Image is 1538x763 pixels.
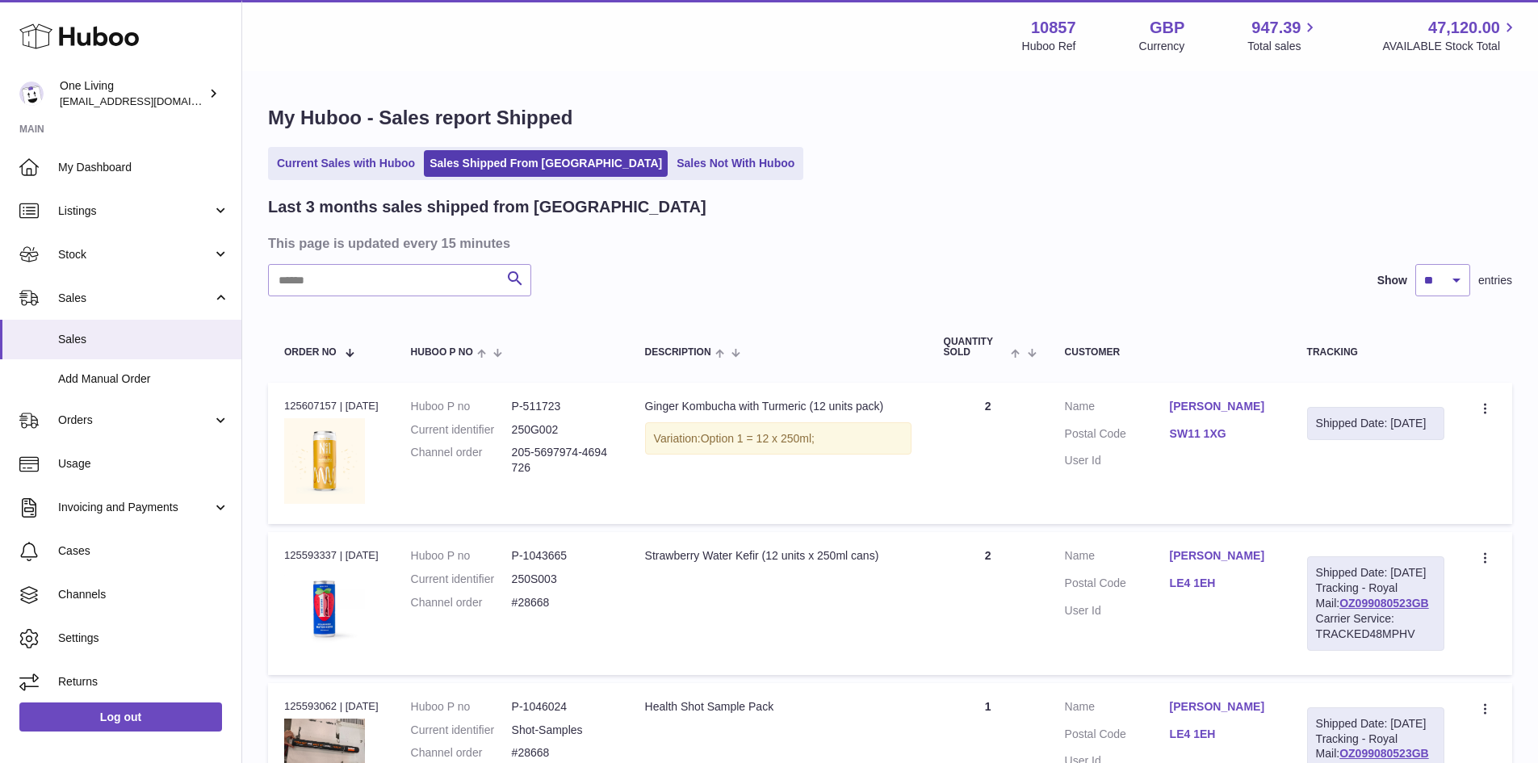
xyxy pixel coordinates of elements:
div: Strawberry Water Kefir (12 units x 250ml cans) [645,548,911,564]
span: Option 1 = 12 x 250ml; [701,432,815,445]
dt: Name [1065,548,1170,568]
div: Currency [1139,39,1185,54]
div: Tracking [1307,347,1444,358]
dt: Postal Code [1065,426,1170,446]
div: Shipped Date: [DATE] [1316,716,1435,732]
dt: Postal Code [1065,727,1170,746]
dd: Shot-Samples [512,723,613,738]
span: Usage [58,456,229,472]
span: entries [1478,273,1512,288]
strong: GBP [1150,17,1184,39]
img: internalAdmin-10857@internal.huboo.com [19,82,44,106]
dd: 250G002 [512,422,613,438]
dd: 205-5697974-4694726 [512,445,613,476]
dt: Huboo P no [411,548,512,564]
img: 108571748506034.jpg [284,568,365,649]
div: 125593062 | [DATE] [284,699,379,714]
span: 47,120.00 [1428,17,1500,39]
dt: Current identifier [411,572,512,587]
span: Total sales [1247,39,1319,54]
dd: #28668 [512,745,613,761]
dt: Channel order [411,595,512,610]
span: Sales [58,291,212,306]
span: [EMAIL_ADDRESS][DOMAIN_NAME] [60,94,237,107]
span: My Dashboard [58,160,229,175]
span: Listings [58,203,212,219]
a: 947.39 Total sales [1247,17,1319,54]
span: Add Manual Order [58,371,229,387]
div: 125593337 | [DATE] [284,548,379,563]
div: One Living [60,78,205,109]
a: 47,120.00 AVAILABLE Stock Total [1382,17,1519,54]
span: Channels [58,587,229,602]
span: Orders [58,413,212,428]
dd: P-1046024 [512,699,613,715]
dt: Name [1065,699,1170,719]
div: Huboo Ref [1022,39,1076,54]
h2: Last 3 months sales shipped from [GEOGRAPHIC_DATA] [268,196,706,218]
a: Sales Not With Huboo [671,150,800,177]
h3: This page is updated every 15 minutes [268,234,1508,252]
a: Log out [19,702,222,732]
div: Ginger Kombucha with Turmeric (12 units pack) [645,399,911,414]
span: AVAILABLE Stock Total [1382,39,1519,54]
a: LE4 1EH [1170,727,1275,742]
dt: Name [1065,399,1170,418]
div: Shipped Date: [DATE] [1316,416,1435,431]
span: Stock [58,247,212,262]
dd: P-1043665 [512,548,613,564]
div: Customer [1065,347,1275,358]
dd: P-511723 [512,399,613,414]
a: [PERSON_NAME] [1170,399,1275,414]
div: Carrier Service: TRACKED48MPHV [1316,611,1435,642]
span: Description [645,347,711,358]
a: OZ099080523GB [1339,597,1429,610]
a: LE4 1EH [1170,576,1275,591]
span: 947.39 [1251,17,1301,39]
span: Invoicing and Payments [58,500,212,515]
a: [PERSON_NAME] [1170,699,1275,715]
dd: 250S003 [512,572,613,587]
dd: #28668 [512,595,613,610]
dt: Huboo P no [411,699,512,715]
h1: My Huboo - Sales report Shipped [268,105,1512,131]
img: gingercan_2x_9944df1f-1845-429f-88bd-5cca0bea738d.jpg [284,418,365,504]
dt: Postal Code [1065,576,1170,595]
span: Settings [58,631,229,646]
a: OZ099080523GB [1339,747,1429,760]
dt: Current identifier [411,422,512,438]
strong: 10857 [1031,17,1076,39]
a: SW11 1XG [1170,426,1275,442]
div: Tracking - Royal Mail: [1307,556,1444,650]
div: Variation: [645,422,911,455]
dt: Current identifier [411,723,512,738]
span: Order No [284,347,337,358]
dt: Channel order [411,745,512,761]
div: 125607157 | [DATE] [284,399,379,413]
label: Show [1377,273,1407,288]
span: Cases [58,543,229,559]
a: Current Sales with Huboo [271,150,421,177]
dt: Channel order [411,445,512,476]
a: Sales Shipped From [GEOGRAPHIC_DATA] [424,150,668,177]
div: Health Shot Sample Pack [645,699,911,715]
td: 2 [928,383,1049,525]
dt: Huboo P no [411,399,512,414]
dt: User Id [1065,603,1170,618]
span: Huboo P no [411,347,473,358]
dt: User Id [1065,453,1170,468]
a: [PERSON_NAME] [1170,548,1275,564]
span: Returns [58,674,229,690]
span: Quantity Sold [944,337,1008,358]
td: 2 [928,532,1049,674]
span: Sales [58,332,229,347]
div: Shipped Date: [DATE] [1316,565,1435,581]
